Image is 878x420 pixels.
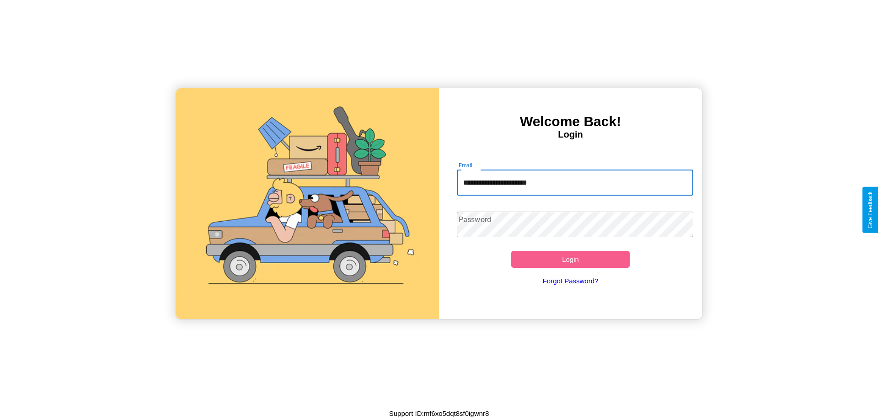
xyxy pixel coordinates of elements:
[452,268,689,294] a: Forgot Password?
[867,191,873,229] div: Give Feedback
[389,407,489,420] p: Support ID: mf6xo5dqt8sf0igwnr8
[459,161,473,169] label: Email
[439,114,702,129] h3: Welcome Back!
[176,88,439,319] img: gif
[511,251,630,268] button: Login
[439,129,702,140] h4: Login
